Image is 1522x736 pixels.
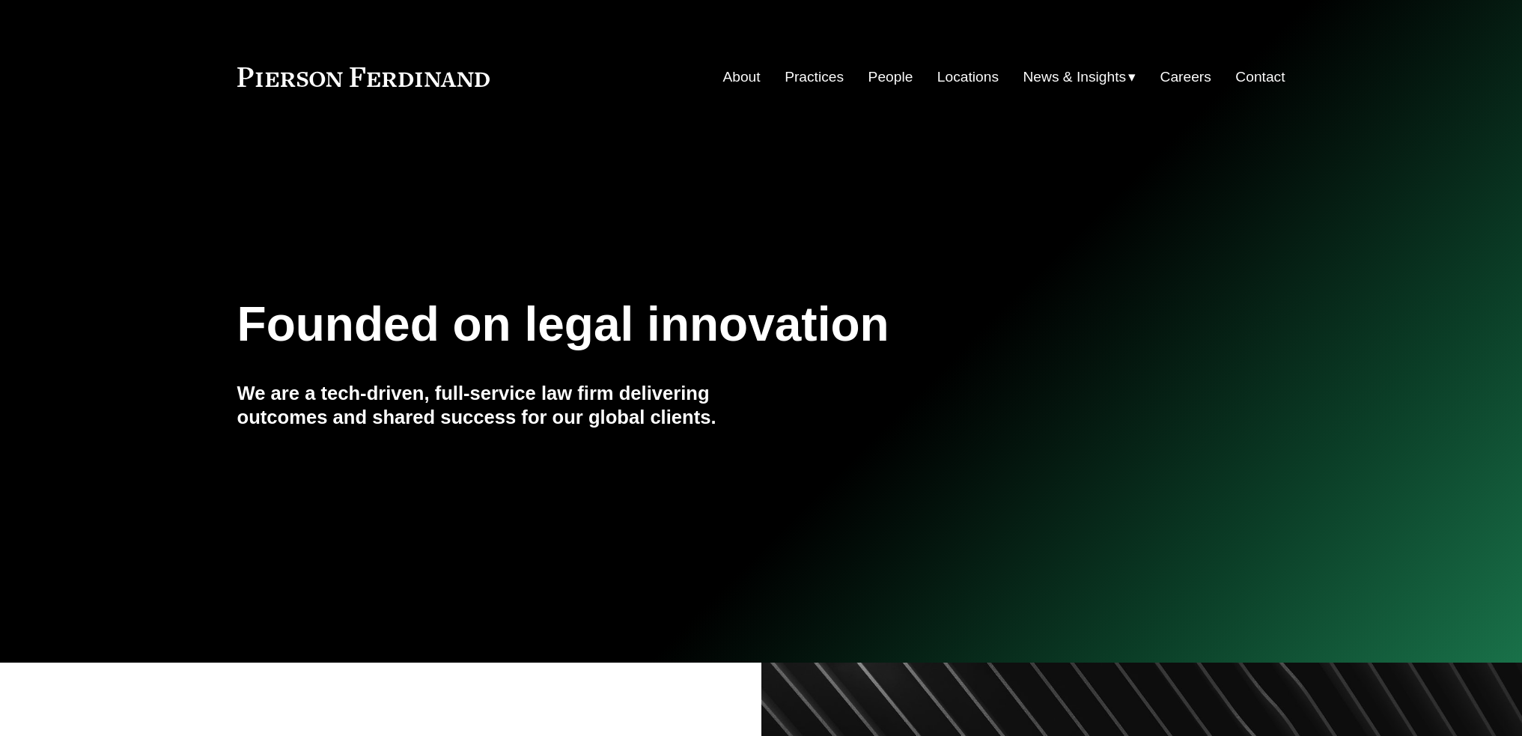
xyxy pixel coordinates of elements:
a: Contact [1235,63,1285,91]
span: News & Insights [1023,64,1127,91]
a: Careers [1160,63,1211,91]
a: Locations [937,63,999,91]
a: Practices [785,63,844,91]
a: folder dropdown [1023,63,1136,91]
h4: We are a tech-driven, full-service law firm delivering outcomes and shared success for our global... [237,381,761,430]
a: About [722,63,760,91]
h1: Founded on legal innovation [237,297,1111,352]
a: People [868,63,913,91]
